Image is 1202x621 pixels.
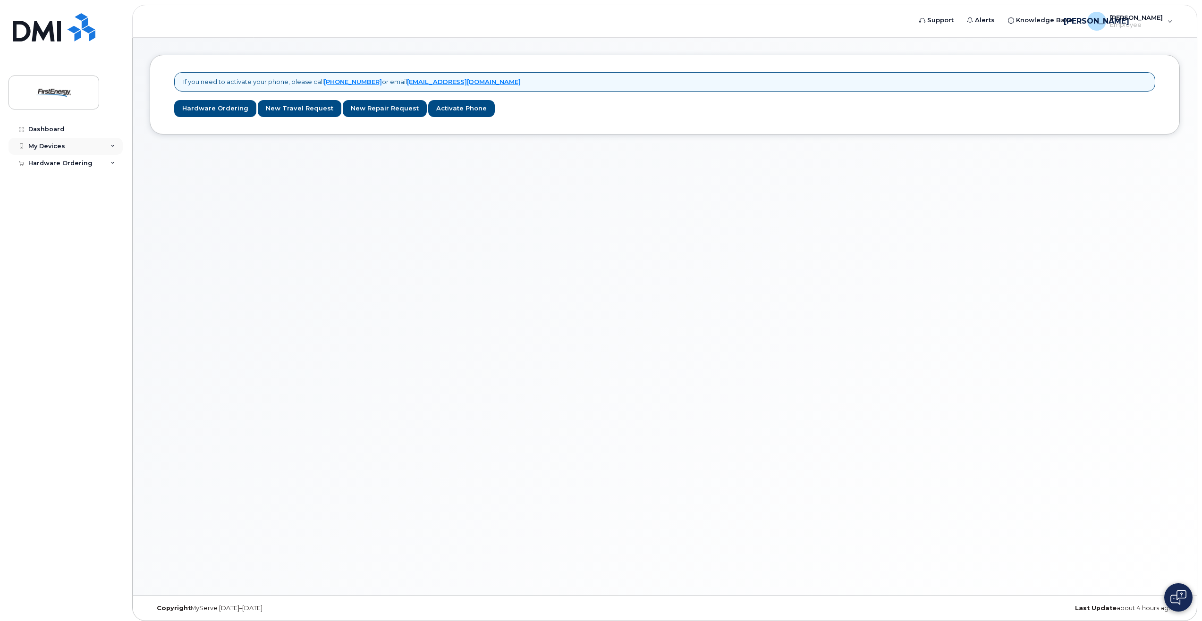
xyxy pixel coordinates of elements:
a: Hardware Ordering [174,100,256,117]
img: Open chat [1170,590,1186,605]
a: New Travel Request [258,100,341,117]
strong: Copyright [157,604,191,612]
a: New Repair Request [343,100,427,117]
div: MyServe [DATE]–[DATE] [150,604,493,612]
div: about 4 hours ago [837,604,1180,612]
a: Activate Phone [428,100,495,117]
p: If you need to activate your phone, please call or email [183,77,521,86]
strong: Last Update [1075,604,1117,612]
a: [EMAIL_ADDRESS][DOMAIN_NAME] [407,78,521,85]
a: [PHONE_NUMBER] [324,78,382,85]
